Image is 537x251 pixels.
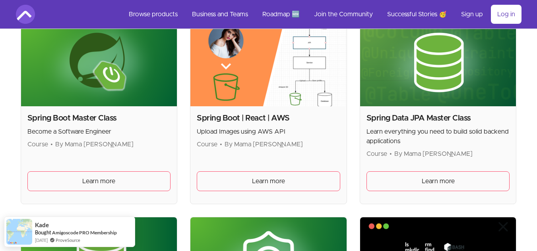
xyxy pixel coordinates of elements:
[122,5,521,24] nav: Main
[52,230,117,236] a: Amigoscode PRO Membership
[6,219,32,245] img: provesource social proof notification image
[197,141,217,148] span: Course
[27,171,171,191] a: Learn more
[16,5,35,24] img: Amigoscode logo
[366,171,510,191] a: Learn more
[360,19,516,106] img: Product image for Spring Data JPA Master Class
[394,151,473,157] span: By Mama [PERSON_NAME]
[455,5,489,24] a: Sign up
[366,113,510,124] h2: Spring Data JPA Master Class
[381,5,453,24] a: Successful Stories 🥳
[27,113,171,124] h2: Spring Boot Master Class
[197,113,340,124] h2: Spring Boot | React | AWS
[197,127,340,136] p: Upload Images using AWS API
[197,171,340,191] a: Learn more
[35,229,51,236] span: Bought
[27,141,48,148] span: Course
[390,151,392,157] span: •
[55,141,134,148] span: By Mama [PERSON_NAME]
[122,5,184,24] a: Browse products
[35,222,49,228] span: Kade
[35,237,48,243] span: [DATE]
[190,19,347,106] img: Product image for Spring Boot | React | AWS
[82,176,115,186] span: Learn more
[186,5,254,24] a: Business and Teams
[366,151,387,157] span: Course
[50,141,53,148] span: •
[256,5,306,24] a: Roadmap 🆕
[21,19,177,106] img: Product image for Spring Boot Master Class
[308,5,379,24] a: Join the Community
[422,176,455,186] span: Learn more
[220,141,222,148] span: •
[252,176,285,186] span: Learn more
[56,237,80,243] a: ProveSource
[225,141,303,148] span: By Mama [PERSON_NAME]
[366,127,510,146] p: Learn everything you need to build solid backend applications
[491,5,521,24] a: Log in
[27,127,171,136] p: Become a Software Engineer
